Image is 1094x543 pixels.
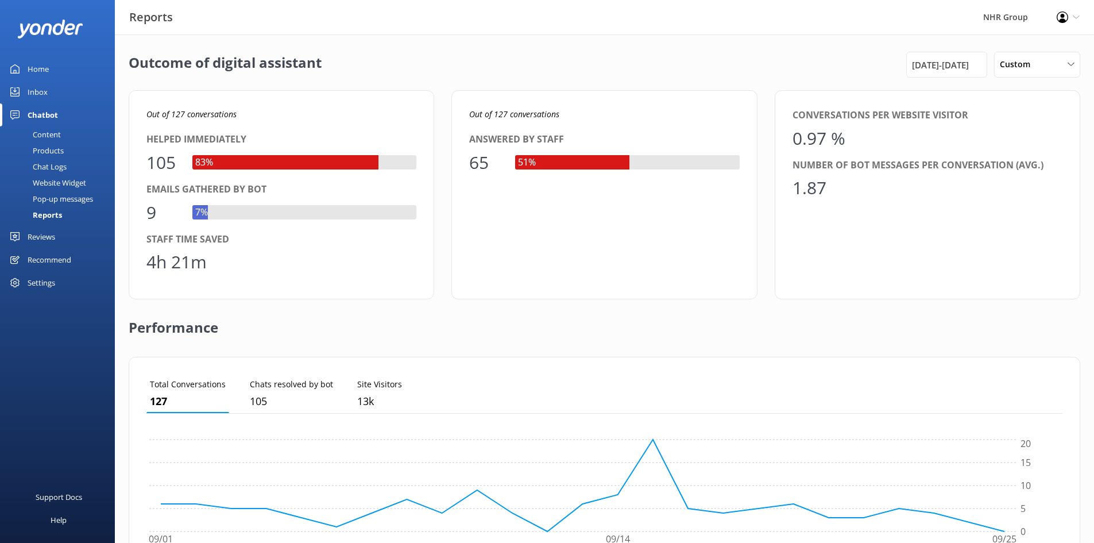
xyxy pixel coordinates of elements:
p: Chats resolved by bot [250,378,333,391]
div: Pop-up messages [7,191,93,207]
tspan: 20 [1020,438,1031,450]
div: Content [7,126,61,143]
i: Out of 127 conversations [146,109,237,120]
div: Support Docs [36,486,82,509]
div: Help [51,509,67,532]
tspan: 15 [1020,456,1031,469]
div: Helped immediately [146,132,416,147]
div: 7% [192,205,211,220]
div: 0.97 % [793,125,845,152]
div: 9 [146,199,181,226]
a: Reports [7,207,115,223]
span: Custom [1000,58,1037,71]
div: Emails gathered by bot [146,182,416,197]
div: Recommend [28,248,71,271]
p: Total Conversations [150,378,226,391]
img: yonder-white-logo.png [17,20,83,38]
div: Products [7,143,64,159]
a: Chat Logs [7,159,115,175]
p: 127 [150,393,226,410]
span: [DATE] - [DATE] [912,58,969,72]
div: Website Widget [7,175,86,191]
div: 4h 21m [146,248,207,276]
div: Answered by staff [469,132,739,147]
h2: Outcome of digital assistant [129,52,322,78]
div: Inbox [28,80,48,103]
div: Reviews [28,225,55,248]
div: Settings [28,271,55,294]
i: Out of 127 conversations [469,109,559,120]
div: 51% [515,155,539,170]
p: Site Visitors [357,378,402,391]
h2: Performance [129,299,218,345]
div: Reports [7,207,62,223]
div: 1.87 [793,174,827,202]
tspan: 10 [1020,479,1031,492]
div: 105 [146,149,181,176]
div: Home [28,57,49,80]
div: 65 [469,149,504,176]
a: Website Widget [7,175,115,191]
div: Staff time saved [146,232,416,247]
h3: Reports [129,8,173,26]
a: Content [7,126,115,143]
div: Number of bot messages per conversation (avg.) [793,158,1062,173]
p: 13,127 [357,393,402,410]
div: 83% [192,155,216,170]
tspan: 0 [1020,525,1026,538]
tspan: 5 [1020,502,1026,515]
div: Conversations per website visitor [793,108,1062,123]
a: Products [7,143,115,159]
p: 105 [250,393,333,410]
div: Chatbot [28,103,58,126]
div: Chat Logs [7,159,67,175]
a: Pop-up messages [7,191,115,207]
